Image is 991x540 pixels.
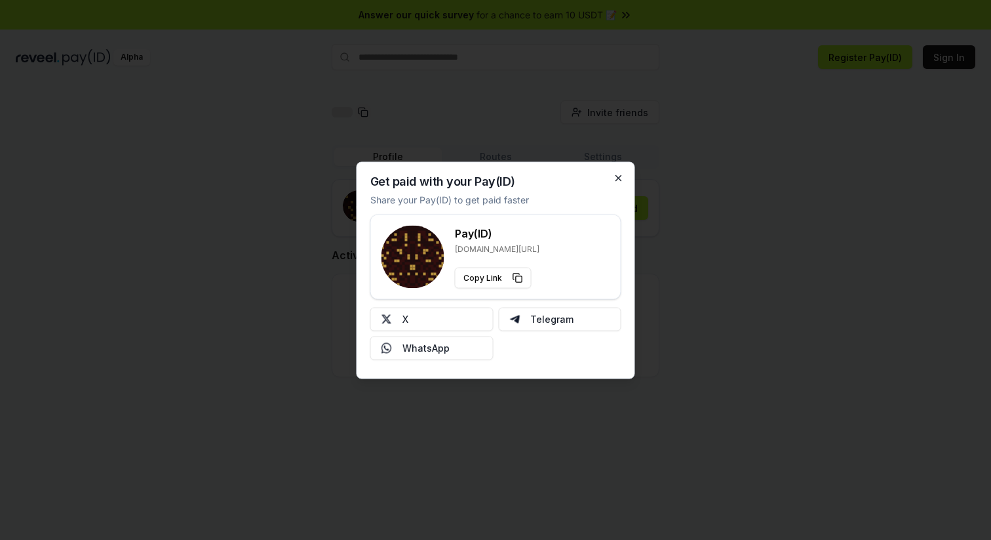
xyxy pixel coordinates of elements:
[509,314,520,324] img: Telegram
[498,307,621,331] button: Telegram
[370,175,515,187] h2: Get paid with your Pay(ID)
[455,243,539,254] p: [DOMAIN_NAME][URL]
[455,267,532,288] button: Copy Link
[455,225,539,241] h3: Pay(ID)
[370,307,494,331] button: X
[381,314,392,324] img: X
[370,192,529,206] p: Share your Pay(ID) to get paid faster
[370,336,494,360] button: WhatsApp
[381,343,392,353] img: Whatsapp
